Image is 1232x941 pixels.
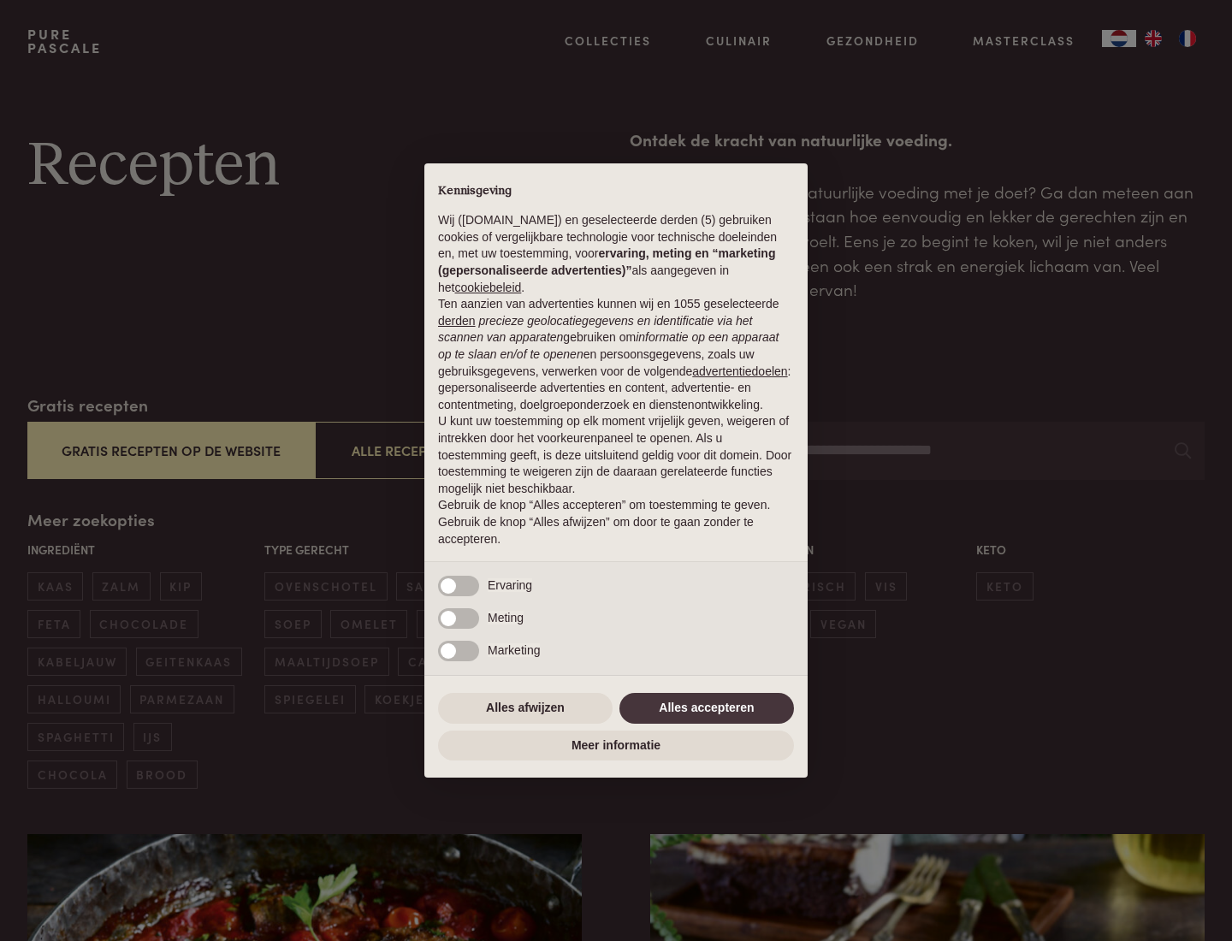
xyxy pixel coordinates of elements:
[438,246,775,277] strong: ervaring, meting en “marketing (gepersonaliseerde advertenties)”
[438,330,779,361] em: informatie op een apparaat op te slaan en/of te openen
[438,693,613,724] button: Alles afwijzen
[438,731,794,761] button: Meer informatie
[692,364,787,381] button: advertentiedoelen
[488,578,532,592] span: Ervaring
[438,313,476,330] button: derden
[438,314,752,345] em: precieze geolocatiegegevens en identificatie via het scannen van apparaten
[488,611,524,624] span: Meting
[438,184,794,199] h2: Kennisgeving
[438,212,794,296] p: Wij ([DOMAIN_NAME]) en geselecteerde derden (5) gebruiken cookies of vergelijkbare technologie vo...
[619,693,794,724] button: Alles accepteren
[438,413,794,497] p: U kunt uw toestemming op elk moment vrijelijk geven, weigeren of intrekken door het voorkeurenpan...
[438,296,794,413] p: Ten aanzien van advertenties kunnen wij en 1055 geselecteerde gebruiken om en persoonsgegevens, z...
[488,643,540,657] span: Marketing
[438,497,794,547] p: Gebruik de knop “Alles accepteren” om toestemming te geven. Gebruik de knop “Alles afwijzen” om d...
[454,281,521,294] a: cookiebeleid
